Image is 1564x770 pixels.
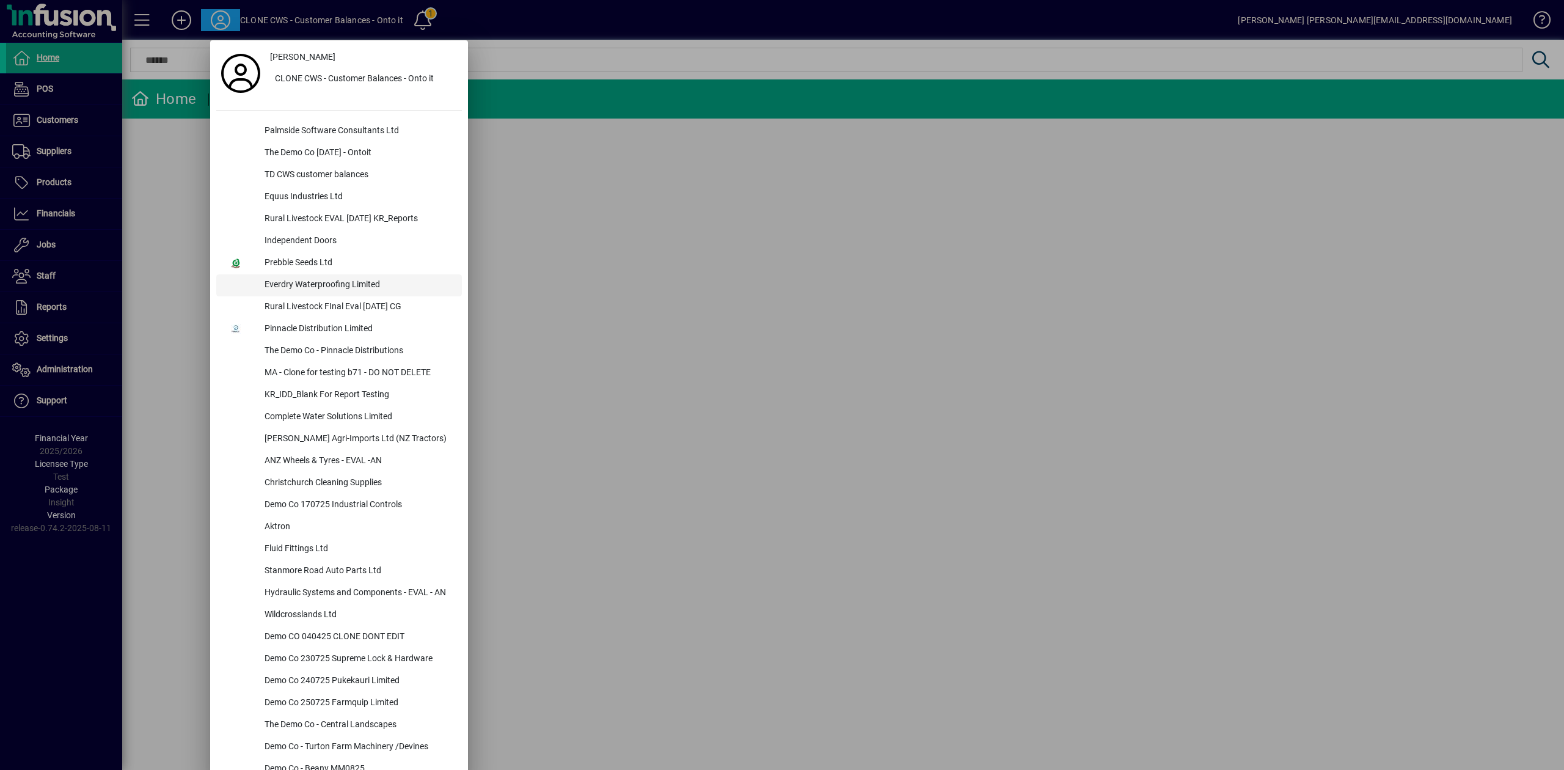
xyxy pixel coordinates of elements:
[255,208,462,230] div: Rural Livestock EVAL [DATE] KR_Reports
[216,604,462,626] button: Wildcrosslands Ltd
[216,318,462,340] button: Pinnacle Distribution Limited
[216,714,462,736] button: The Demo Co - Central Landscapes
[255,428,462,450] div: [PERSON_NAME] Agri-Imports Ltd (NZ Tractors)
[255,494,462,516] div: Demo Co 170725 Industrial Controls
[216,164,462,186] button: TD CWS customer balances
[255,318,462,340] div: Pinnacle Distribution Limited
[270,51,335,64] span: [PERSON_NAME]
[255,164,462,186] div: TD CWS customer balances
[255,626,462,648] div: Demo CO 040425 CLONE DONT EDIT
[216,692,462,714] button: Demo Co 250725 Farmquip Limited
[216,62,265,84] a: Profile
[216,736,462,758] button: Demo Co - Turton Farm Machinery /Devines
[265,46,462,68] a: [PERSON_NAME]
[255,538,462,560] div: Fluid Fittings Ltd
[216,670,462,692] button: Demo Co 240725 Pukekauri Limited
[265,68,462,90] button: CLONE CWS - Customer Balances - Onto it
[216,472,462,494] button: Christchurch Cleaning Supplies
[216,560,462,582] button: Stanmore Road Auto Parts Ltd
[255,274,462,296] div: Everdry Waterproofing Limited
[255,340,462,362] div: The Demo Co - Pinnacle Distributions
[216,186,462,208] button: Equus Industries Ltd
[255,604,462,626] div: Wildcrosslands Ltd
[216,340,462,362] button: The Demo Co - Pinnacle Distributions
[255,692,462,714] div: Demo Co 250725 Farmquip Limited
[216,384,462,406] button: KR_IDD_Blank For Report Testing
[216,406,462,428] button: Complete Water Solutions Limited
[216,296,462,318] button: Rural Livestock FInal Eval [DATE] CG
[216,516,462,538] button: Aktron
[255,472,462,494] div: Christchurch Cleaning Supplies
[216,494,462,516] button: Demo Co 170725 Industrial Controls
[255,142,462,164] div: The Demo Co [DATE] - Ontoit
[255,450,462,472] div: ANZ Wheels & Tyres - EVAL -AN
[255,252,462,274] div: Prebble Seeds Ltd
[255,516,462,538] div: Aktron
[255,560,462,582] div: Stanmore Road Auto Parts Ltd
[216,120,462,142] button: Palmside Software Consultants Ltd
[216,450,462,472] button: ANZ Wheels & Tyres - EVAL -AN
[255,736,462,758] div: Demo Co - Turton Farm Machinery /Devines
[216,362,462,384] button: MA - Clone for testing b71 - DO NOT DELETE
[216,582,462,604] button: Hydraulic Systems and Components - EVAL - AN
[255,362,462,384] div: MA - Clone for testing b71 - DO NOT DELETE
[255,648,462,670] div: Demo Co 230725 Supreme Lock & Hardware
[216,538,462,560] button: Fluid Fittings Ltd
[255,296,462,318] div: Rural Livestock FInal Eval [DATE] CG
[216,208,462,230] button: Rural Livestock EVAL [DATE] KR_Reports
[255,230,462,252] div: Independent Doors
[216,626,462,648] button: Demo CO 040425 CLONE DONT EDIT
[255,406,462,428] div: Complete Water Solutions Limited
[255,186,462,208] div: Equus Industries Ltd
[255,670,462,692] div: Demo Co 240725 Pukekauri Limited
[255,714,462,736] div: The Demo Co - Central Landscapes
[255,582,462,604] div: Hydraulic Systems and Components - EVAL - AN
[216,252,462,274] button: Prebble Seeds Ltd
[216,230,462,252] button: Independent Doors
[216,648,462,670] button: Demo Co 230725 Supreme Lock & Hardware
[216,274,462,296] button: Everdry Waterproofing Limited
[255,120,462,142] div: Palmside Software Consultants Ltd
[216,428,462,450] button: [PERSON_NAME] Agri-Imports Ltd (NZ Tractors)
[255,384,462,406] div: KR_IDD_Blank For Report Testing
[216,142,462,164] button: The Demo Co [DATE] - Ontoit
